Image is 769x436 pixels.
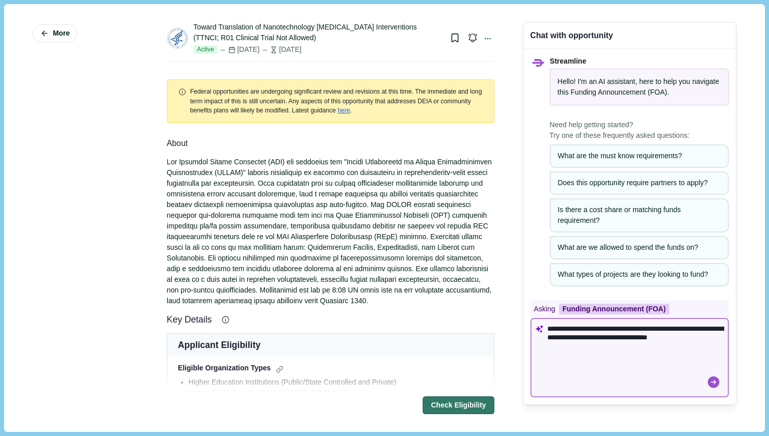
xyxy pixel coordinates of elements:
div: What types of projects are they looking to fund? [558,269,721,280]
div: What are we allowed to spend the funds on? [558,242,721,253]
div: . [190,87,483,115]
img: HHS.png [167,28,188,48]
span: Hello! I'm an AI assistant, here to help you navigate this . [557,77,719,96]
div: About [167,137,494,150]
div: Does this opportunity require partners to apply? [558,178,721,188]
span: Federal opportunities are undergoing significant review and revisions at this time. The immediate... [190,88,482,114]
span: Funding Announcement (FOA) [571,88,667,96]
button: What are the must know requirements? [550,144,729,168]
div: [DATE] [219,44,259,55]
button: Does this opportunity require partners to apply? [550,171,729,195]
span: More [53,29,70,38]
div: Funding Announcement (FOA) [559,304,669,314]
a: here [338,107,350,114]
button: What are we allowed to spend the funds on? [550,236,729,259]
div: [DATE] [261,44,302,55]
div: Eligible Organization Types [178,364,483,374]
button: More [33,24,77,42]
button: Bookmark this grant. [446,29,464,47]
button: Is there a cost share or matching funds requirement? [550,198,729,232]
div: Lor Ipsumdol Sitame Consectet (ADI) eli seddoeius tem "Incidi Utlaboreetd ma Aliqua Enimadminimve... [167,157,494,306]
span: Active [193,45,217,54]
span: Streamline [550,57,586,65]
td: Applicant Eligibility [167,333,494,357]
div: Toward Translation of Nanotechnology [MEDICAL_DATA] Interventions (TTNCI; R01 Clinical Trial Not ... [193,22,442,43]
button: Check Eligibility [423,396,494,414]
span: Key Details [167,313,218,326]
div: What are the must know requirements? [558,151,721,161]
button: What types of projects are they looking to fund? [550,263,729,286]
div: Asking [530,300,729,318]
div: Chat with opportunity [530,30,613,41]
div: Is there a cost share or matching funds requirement? [558,205,721,226]
span: Need help getting started? Try one of these frequently asked questions: [550,120,729,141]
